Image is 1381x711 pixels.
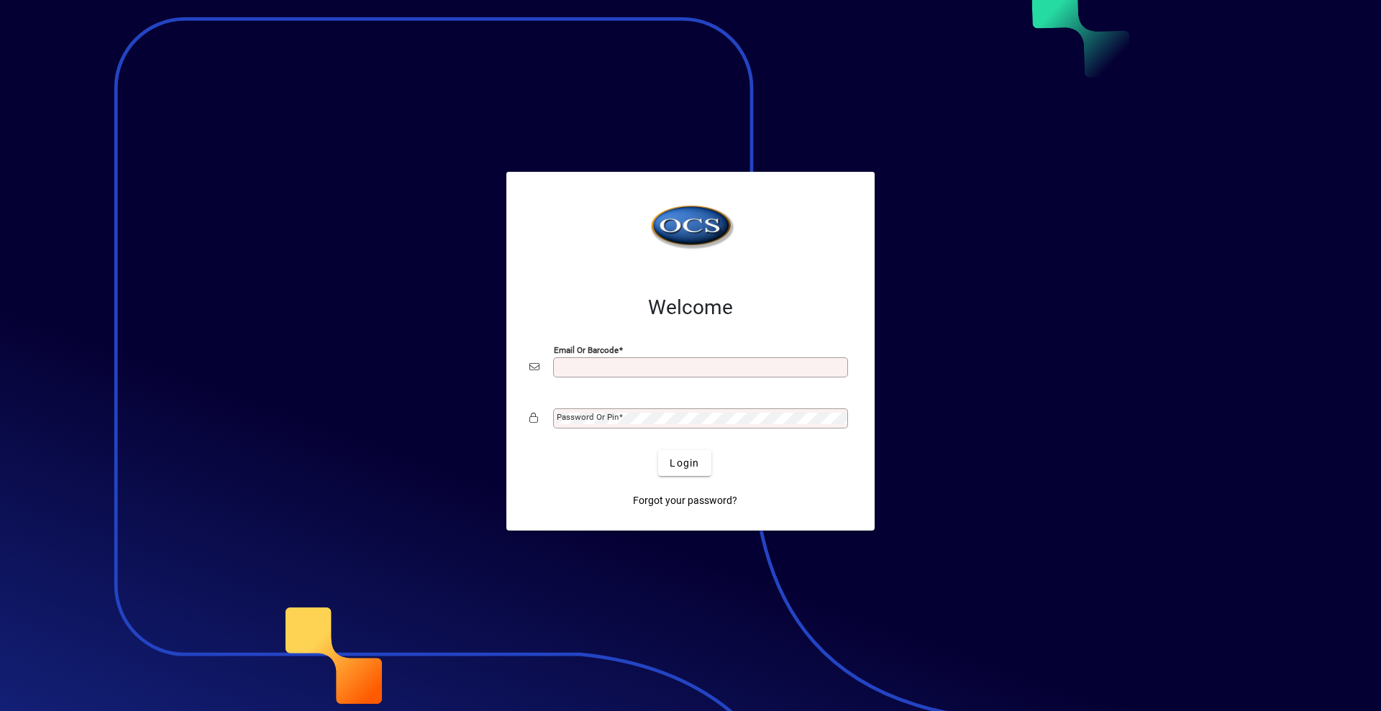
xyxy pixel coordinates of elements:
mat-label: Password or Pin [557,412,619,422]
span: Login [670,456,699,471]
h2: Welcome [529,295,852,320]
mat-label: Email or Barcode [554,345,619,355]
button: Login [658,450,711,476]
a: Forgot your password? [627,487,743,513]
span: Forgot your password? [633,493,737,508]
